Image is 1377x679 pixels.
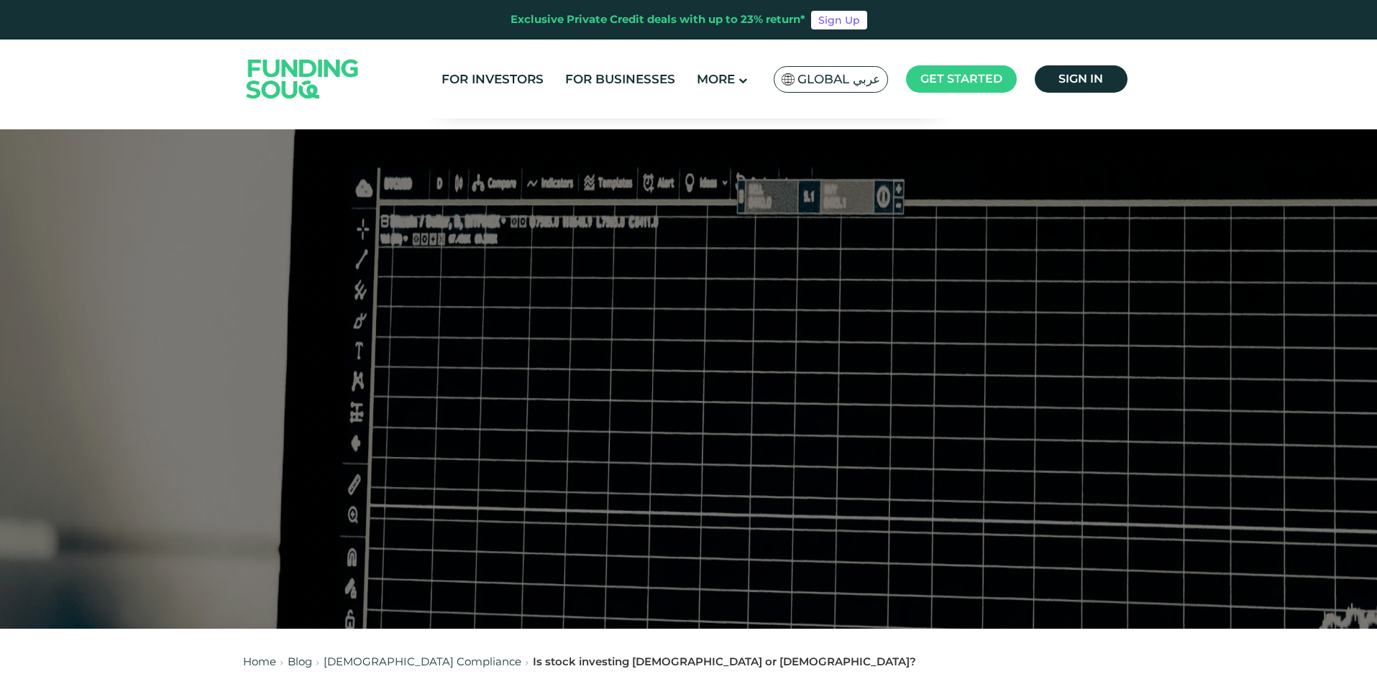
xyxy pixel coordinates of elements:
[562,68,679,91] a: For Businesses
[697,72,735,86] span: More
[811,11,867,29] a: Sign Up
[511,11,805,28] div: Exclusive Private Credit deals with up to 23% return*
[438,68,547,91] a: For Investors
[1058,72,1103,86] span: Sign in
[243,655,276,668] a: Home
[232,42,373,115] img: Logo
[920,72,1002,86] span: Get started
[533,654,916,670] div: Is stock investing [DEMOGRAPHIC_DATA] or [DEMOGRAPHIC_DATA]?
[797,71,880,88] span: Global عربي
[324,655,521,668] a: [DEMOGRAPHIC_DATA] Compliance
[1035,65,1127,93] a: Sign in
[782,73,795,86] img: SA Flag
[288,655,312,668] a: Blog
